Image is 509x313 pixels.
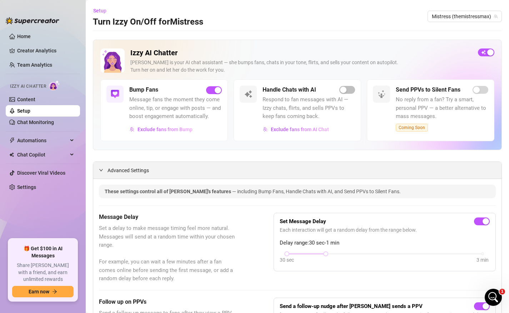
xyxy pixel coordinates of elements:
[32,108,49,115] div: Giselle
[6,17,59,24] img: logo-BBDzfeDw.svg
[52,289,57,294] span: arrow-right
[494,14,498,19] span: team
[280,303,423,309] strong: Send a follow-up nudge after [PERSON_NAME] sends a PPV
[17,62,52,68] a: Team Analytics
[271,127,329,132] span: Exclude fans from AI Chat
[7,164,136,255] div: Izzy just got smarter and safer ✨UpdateImprovement
[130,48,472,57] h2: Izzy AI Chatter
[129,124,193,135] button: Exclude fans from Bump
[100,48,125,73] img: Izzy AI Chatter
[41,240,66,245] span: Messages
[9,152,14,157] img: Chat Copilot
[15,90,128,97] div: Recent message
[108,166,149,174] span: Advanced Settings
[8,165,135,215] img: Izzy just got smarter and safer ✨
[129,96,222,121] span: Message fans the moment they come online, tip, or engage with posts — and boost engagement automa...
[263,86,316,94] h5: Handle Chats with AI
[476,256,489,264] div: 3 min
[12,262,74,283] span: Share [PERSON_NAME] with a friend, and earn unlimited rewards
[280,226,490,234] span: Each interaction will get a random delay from the range below.
[14,51,129,63] p: Hi Mistress 👋
[15,101,29,115] img: Profile image for Giselle
[263,96,355,121] span: Respond to fan messages with AI — Izzy chats, flirts, and sells PPVs to keep fans coming back.
[232,189,401,194] span: — including Bump Fans, Handle Chats with AI, and Send PPVs to Silent Fans.
[29,289,49,294] span: Earn now
[99,213,238,221] h5: Message Delay
[17,108,30,114] a: Setup
[7,84,136,121] div: Recent messageProfile image for GiselleHey, You no longer need to ask us to enable [PERSON_NAME] ...
[263,127,268,132] img: svg%3e
[9,138,15,143] span: thunderbolt
[90,11,104,26] img: Profile image for Ella
[10,240,26,245] span: Home
[130,127,135,132] img: svg%3e
[123,11,136,24] div: Close
[17,119,54,125] a: Chat Monitoring
[118,240,132,245] span: News
[40,220,78,228] div: Improvement
[14,14,62,24] img: logo
[17,34,31,39] a: Home
[377,90,386,98] img: svg%3e
[10,83,46,90] span: Izzy AI Chatter
[8,94,135,121] div: Profile image for GiselleHey, You no longer need to ask us to enable [PERSON_NAME] — you can do i...
[263,124,329,135] button: Exclude fans from AI Chat
[396,96,488,121] span: No reply from a fan? Try a smart, personal PPV — a better alternative to mass messages.
[130,59,472,74] div: [PERSON_NAME] is your AI chat assistant — she bumps fans, chats in your tone, flirts, and sells y...
[93,5,112,16] button: Setup
[93,8,106,14] span: Setup
[244,90,253,98] img: svg%3e
[49,80,60,91] img: AI Chatter
[280,218,326,225] strong: Set Message Delay
[15,141,128,155] button: Find a time
[105,189,232,194] span: These settings control all of [PERSON_NAME]'s features
[99,298,238,306] h5: Follow up on PPVs
[14,63,129,75] p: How can we help?
[99,224,238,283] span: Set a delay to make message timing feel more natural. Messages will send at a random time within ...
[107,222,143,251] button: News
[17,184,36,190] a: Settings
[17,170,65,176] a: Discover Viral Videos
[15,131,128,138] div: Schedule a FREE consulting call:
[12,245,74,259] span: 🎁 Get $100 in AI Messages
[93,16,203,28] h3: Turn Izzy On/Off for Mistress
[15,220,37,228] div: Update
[76,11,91,26] img: Profile image for Yoni
[280,239,490,247] span: Delay range: 30 sec - 1 min
[104,11,118,26] img: Profile image for Giselle
[17,45,74,56] a: Creator Analytics
[17,149,68,160] span: Chat Copilot
[138,127,193,132] span: Exclude fans from Bump
[111,90,119,98] img: svg%3e
[71,222,107,251] button: Help
[99,166,108,174] div: expanded
[396,124,428,132] span: Coming Soon
[50,108,73,115] div: • 15h ago
[99,168,103,172] span: expanded
[17,97,35,102] a: Content
[36,222,71,251] button: Messages
[396,86,460,94] h5: Send PPVs to Silent Fans
[17,135,68,146] span: Automations
[280,256,294,264] div: 30 sec
[84,240,95,245] span: Help
[499,289,505,294] span: 1
[12,286,74,297] button: Earn nowarrow-right
[432,11,498,22] span: Mistress (themistressmax)
[485,289,502,306] iframe: Intercom live chat
[129,86,158,94] h5: Bump Fans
